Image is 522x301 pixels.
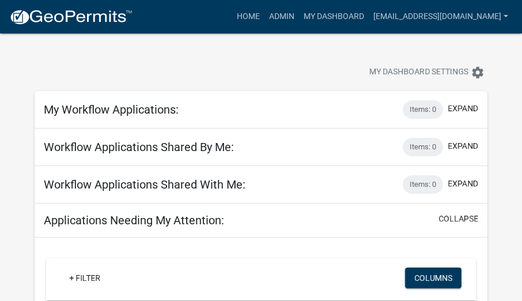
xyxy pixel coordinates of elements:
[438,213,478,225] button: collapse
[403,138,443,156] div: Items: 0
[44,140,234,154] h5: Workflow Applications Shared By Me:
[405,268,462,288] button: Columns
[299,6,369,28] a: My Dashboard
[448,140,478,152] button: expand
[44,178,245,191] h5: Workflow Applications Shared With Me:
[403,100,443,119] div: Items: 0
[60,268,109,288] a: + Filter
[44,213,224,227] h5: Applications Needing My Attention:
[44,103,179,116] h5: My Workflow Applications:
[369,6,513,28] a: [EMAIL_ADDRESS][DOMAIN_NAME]
[264,6,299,28] a: Admin
[360,61,494,84] button: My Dashboard Settingssettings
[403,175,443,194] div: Items: 0
[369,66,468,80] span: My Dashboard Settings
[448,103,478,115] button: expand
[232,6,264,28] a: Home
[471,66,485,80] i: settings
[448,178,478,190] button: expand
